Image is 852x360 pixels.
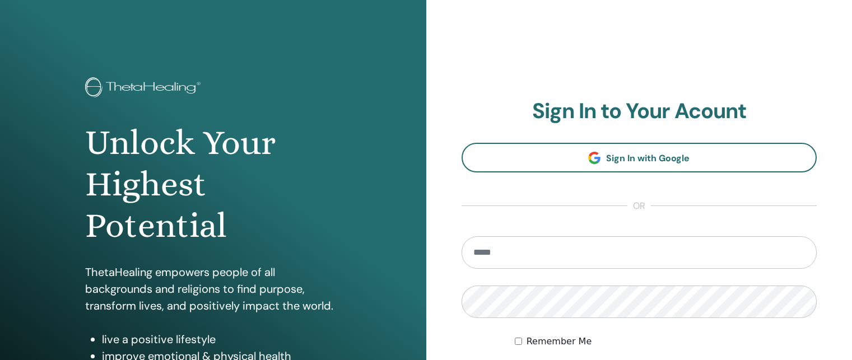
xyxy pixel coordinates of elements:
[527,335,592,348] label: Remember Me
[606,152,690,164] span: Sign In with Google
[515,335,817,348] div: Keep me authenticated indefinitely or until I manually logout
[85,122,341,247] h1: Unlock Your Highest Potential
[102,331,341,348] li: live a positive lifestyle
[462,143,817,172] a: Sign In with Google
[627,199,651,213] span: or
[462,99,817,124] h2: Sign In to Your Acount
[85,264,341,314] p: ThetaHealing empowers people of all backgrounds and religions to find purpose, transform lives, a...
